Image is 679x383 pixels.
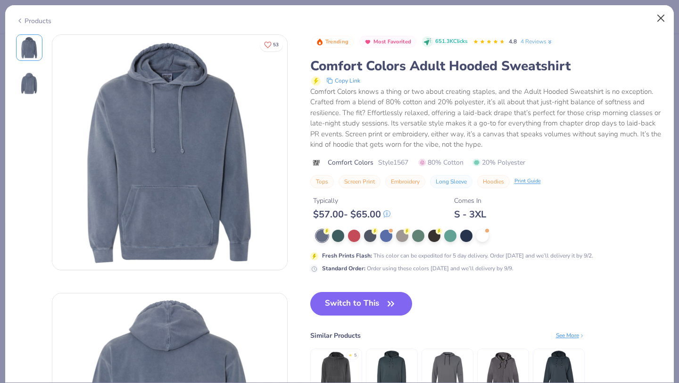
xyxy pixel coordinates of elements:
[328,158,373,167] span: Comfort Colors
[514,177,541,185] div: Print Guide
[354,352,356,359] div: 5
[454,208,486,220] div: S - 3XL
[322,251,593,260] div: This color can be expedited for 5 day delivery. Order [DATE] and we’ll delivery it by 9/2.
[313,196,390,206] div: Typically
[339,175,381,188] button: Screen Print
[473,158,525,167] span: 20% Polyester
[322,264,513,273] div: Order using these colors [DATE] and we’ll delivery by 9/9.
[364,38,372,46] img: Most Favorited sort
[310,292,413,316] button: Switch to This
[477,175,510,188] button: Hoodies
[419,158,464,167] span: 80% Cotton
[310,159,323,167] img: brand logo
[310,331,361,341] div: Similar Products
[430,175,472,188] button: Long Sleeve
[313,208,390,220] div: $ 57.00 - $ 65.00
[16,16,51,26] div: Products
[260,38,283,51] button: Like
[322,252,372,259] strong: Fresh Prints Flash :
[325,39,348,44] span: Trending
[652,9,670,27] button: Close
[454,196,486,206] div: Comes In
[556,331,585,340] div: See More
[359,36,416,48] button: Badge Button
[378,158,408,167] span: Style 1567
[322,265,365,272] strong: Standard Order :
[348,352,352,356] div: ★
[18,72,41,95] img: Back
[310,57,663,75] div: Comfort Colors Adult Hooded Sweatshirt
[473,34,505,50] div: 4.8 Stars
[311,36,354,48] button: Badge Button
[310,86,663,150] div: Comfort Colors knows a thing or two about creating staples, and the Adult Hooded Sweatshirt is no...
[509,38,517,45] span: 4.8
[323,75,363,86] button: copy to clipboard
[310,175,334,188] button: Tops
[273,42,279,47] span: 53
[521,37,553,46] a: 4 Reviews
[18,36,41,59] img: Front
[435,38,467,46] span: 651.3K Clicks
[52,35,287,270] img: Front
[316,38,323,46] img: Trending sort
[385,175,425,188] button: Embroidery
[373,39,411,44] span: Most Favorited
